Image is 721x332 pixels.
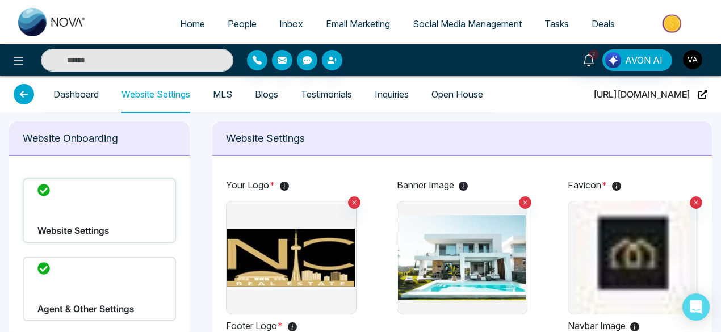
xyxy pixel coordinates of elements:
[180,18,205,30] span: Home
[589,49,599,60] span: 7
[413,18,522,30] span: Social Media Management
[593,76,707,112] a: [URL][DOMAIN_NAME]
[568,178,698,192] p: Favicon
[544,18,569,30] span: Tasks
[602,49,672,71] button: AVON AI
[375,90,409,99] a: Inquiries
[682,293,710,321] div: Open Intercom Messenger
[398,201,526,314] img: image holder
[569,201,697,314] img: image holder
[533,13,580,35] a: Tasks
[593,76,690,112] span: [URL][DOMAIN_NAME]
[326,18,390,30] span: Email Marketing
[683,50,702,69] img: User Avatar
[23,178,176,243] div: Website Settings
[397,178,527,192] p: Banner Image
[279,18,303,30] span: Inbox
[268,13,315,35] a: Inbox
[226,131,699,146] p: Website Settings
[216,13,268,35] a: People
[23,257,176,321] div: Agent & Other Settings
[228,18,257,30] span: People
[213,90,232,99] a: MLS
[632,11,714,36] img: Market-place.gif
[169,13,216,35] a: Home
[401,13,533,35] a: Social Media Management
[227,201,355,314] img: image holder
[53,90,99,99] a: Dashboard
[23,131,176,146] p: Website Onboarding
[121,90,190,99] a: Website Settings
[605,52,621,68] img: Lead Flow
[315,13,401,35] a: Email Marketing
[592,18,615,30] span: Deals
[625,53,663,67] span: AVON AI
[226,178,357,192] p: Your Logo
[301,90,352,99] a: Testimonials
[580,13,626,35] a: Deals
[18,8,86,36] img: Nova CRM Logo
[255,90,278,99] a: Blogs
[431,90,483,99] a: Open House
[575,49,602,69] a: 7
